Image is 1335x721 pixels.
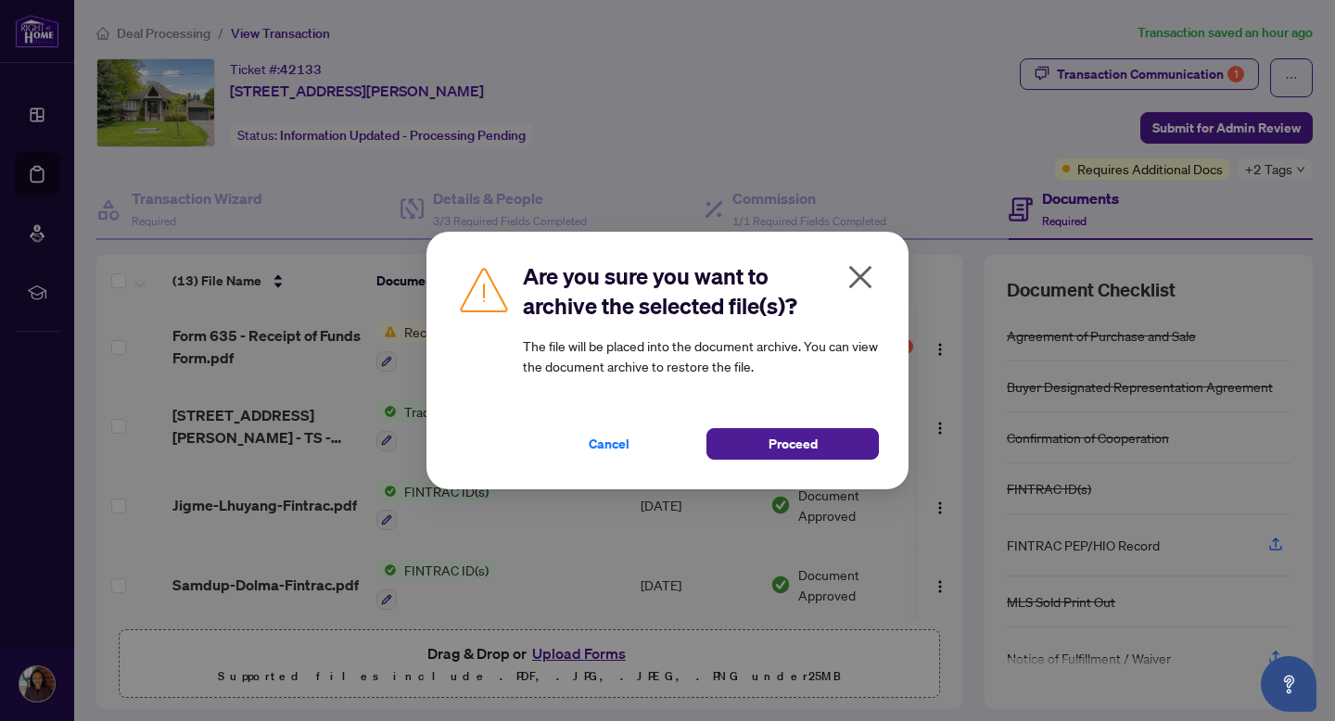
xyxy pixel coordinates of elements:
button: Cancel [523,428,695,460]
button: Open asap [1261,656,1316,712]
span: Proceed [769,429,818,459]
img: Caution Icon [456,261,512,317]
button: Proceed [706,428,879,460]
span: Cancel [589,429,629,459]
article: The file will be placed into the document archive. You can view the document archive to restore t... [523,335,879,376]
h2: Are you sure you want to archive the selected file(s)? [523,261,879,321]
span: close [845,262,875,292]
